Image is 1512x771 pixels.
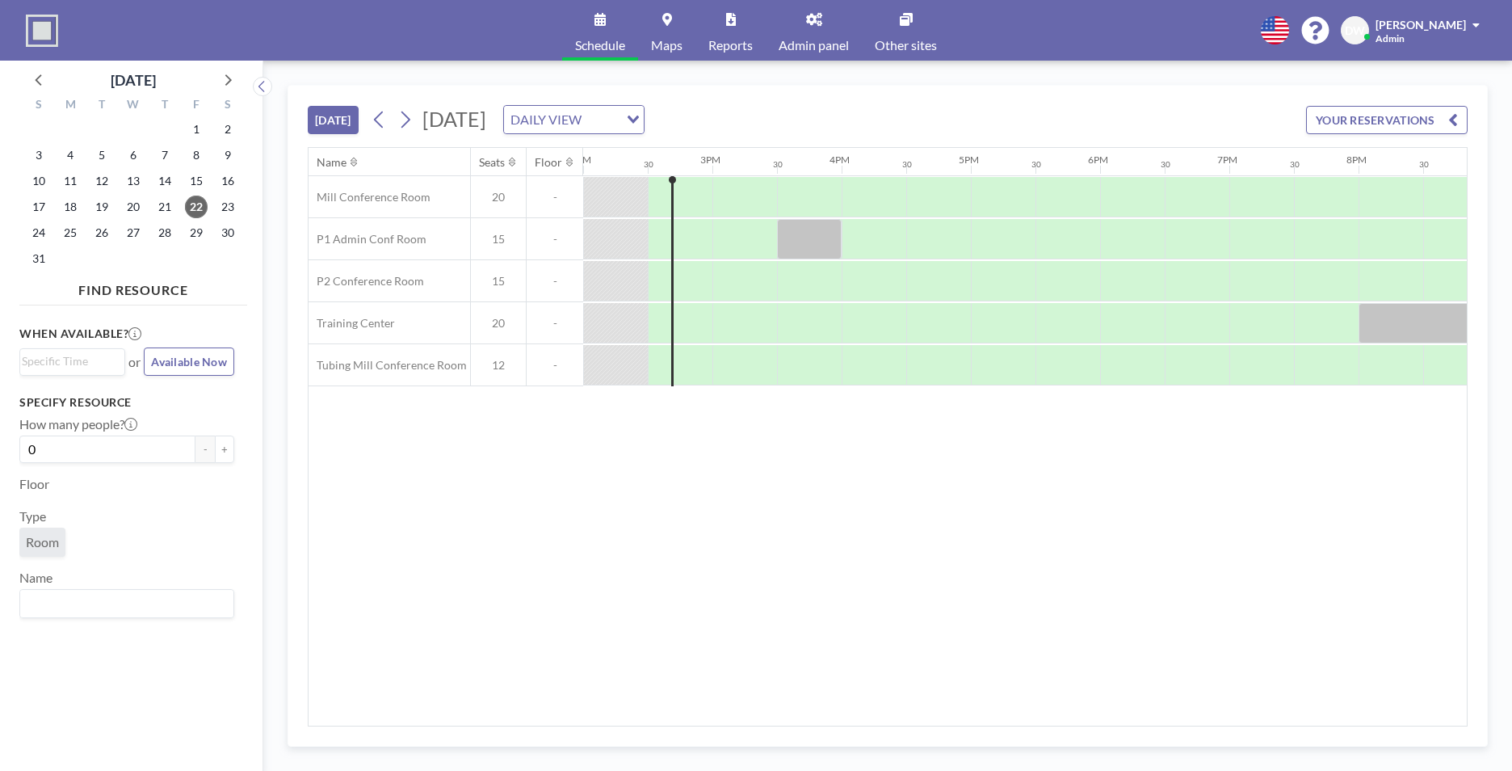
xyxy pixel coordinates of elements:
[19,570,52,586] label: Name
[309,274,424,289] span: P2 Conference Room
[23,95,55,116] div: S
[471,190,526,204] span: 20
[779,39,849,52] span: Admin panel
[527,316,583,331] span: -
[216,144,239,166] span: Saturday, August 9, 2025
[59,170,82,192] span: Monday, August 11, 2025
[527,358,583,373] span: -
[535,155,562,170] div: Floor
[308,106,359,134] button: [DATE]
[1345,23,1365,38] span: DW
[309,358,467,373] span: Tubing Mill Conference Room
[471,274,526,289] span: 15
[471,358,526,373] span: 12
[27,144,50,166] span: Sunday, August 3, 2025
[773,159,783,170] div: 30
[22,352,115,370] input: Search for option
[902,159,912,170] div: 30
[22,593,225,614] input: Search for option
[111,69,156,91] div: [DATE]
[1290,159,1300,170] div: 30
[504,106,644,133] div: Search for option
[215,436,234,463] button: +
[27,170,50,192] span: Sunday, August 10, 2025
[959,154,979,166] div: 5PM
[185,221,208,244] span: Friday, August 29, 2025
[59,196,82,218] span: Monday, August 18, 2025
[59,144,82,166] span: Monday, August 4, 2025
[195,436,215,463] button: -
[180,95,212,116] div: F
[122,170,145,192] span: Wednesday, August 13, 2025
[185,196,208,218] span: Friday, August 22, 2025
[700,154,720,166] div: 3PM
[1031,159,1041,170] div: 30
[1346,154,1367,166] div: 8PM
[644,159,653,170] div: 30
[1375,18,1466,32] span: [PERSON_NAME]
[1217,154,1237,166] div: 7PM
[144,348,234,376] button: Available Now
[216,118,239,141] span: Saturday, August 2, 2025
[27,221,50,244] span: Sunday, August 24, 2025
[309,232,426,246] span: P1 Admin Conf Room
[118,95,149,116] div: W
[59,221,82,244] span: Monday, August 25, 2025
[527,274,583,289] span: -
[153,144,176,166] span: Thursday, August 7, 2025
[1088,154,1108,166] div: 6PM
[122,221,145,244] span: Wednesday, August 27, 2025
[90,221,113,244] span: Tuesday, August 26, 2025
[20,590,233,617] div: Search for option
[875,39,937,52] span: Other sites
[829,154,850,166] div: 4PM
[586,109,617,130] input: Search for option
[19,395,234,410] h3: Specify resource
[479,155,505,170] div: Seats
[90,170,113,192] span: Tuesday, August 12, 2025
[309,190,430,204] span: Mill Conference Room
[317,155,346,170] div: Name
[185,144,208,166] span: Friday, August 8, 2025
[422,107,486,131] span: [DATE]
[26,15,58,47] img: organization-logo
[151,355,227,369] span: Available Now
[185,118,208,141] span: Friday, August 1, 2025
[153,221,176,244] span: Thursday, August 28, 2025
[216,221,239,244] span: Saturday, August 30, 2025
[1306,106,1468,134] button: YOUR RESERVATIONS
[153,196,176,218] span: Thursday, August 21, 2025
[26,534,59,550] span: Room
[575,39,625,52] span: Schedule
[122,196,145,218] span: Wednesday, August 20, 2025
[19,508,46,525] label: Type
[527,190,583,204] span: -
[212,95,243,116] div: S
[309,316,395,331] span: Training Center
[651,39,682,52] span: Maps
[122,144,145,166] span: Wednesday, August 6, 2025
[19,276,247,298] h4: FIND RESOURCE
[216,196,239,218] span: Saturday, August 23, 2025
[55,95,86,116] div: M
[128,354,141,370] span: or
[153,170,176,192] span: Thursday, August 14, 2025
[149,95,180,116] div: T
[185,170,208,192] span: Friday, August 15, 2025
[216,170,239,192] span: Saturday, August 16, 2025
[527,232,583,246] span: -
[708,39,753,52] span: Reports
[90,144,113,166] span: Tuesday, August 5, 2025
[19,476,49,492] label: Floor
[20,349,124,373] div: Search for option
[19,416,137,432] label: How many people?
[471,232,526,246] span: 15
[1375,32,1405,44] span: Admin
[1419,159,1429,170] div: 30
[507,109,585,130] span: DAILY VIEW
[90,196,113,218] span: Tuesday, August 19, 2025
[27,196,50,218] span: Sunday, August 17, 2025
[27,247,50,270] span: Sunday, August 31, 2025
[471,316,526,331] span: 20
[1161,159,1170,170] div: 30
